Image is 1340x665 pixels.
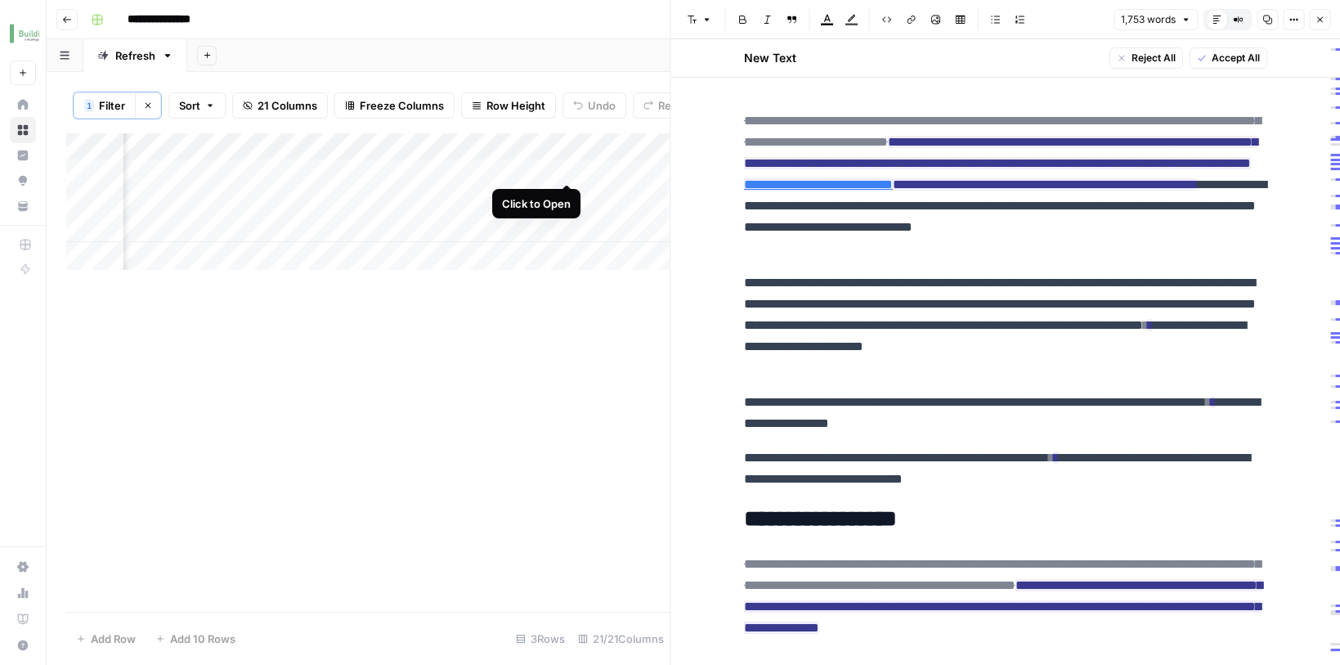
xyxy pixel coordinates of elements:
[84,99,94,112] div: 1
[10,580,36,606] a: Usage
[1190,47,1267,69] button: Accept All
[115,47,155,64] div: Refresh
[658,97,684,114] span: Redo
[10,92,36,118] a: Home
[87,99,92,112] span: 1
[170,631,235,647] span: Add 10 Rows
[10,19,39,48] img: Buildium Logo
[509,626,571,652] div: 3 Rows
[10,606,36,632] a: Learning Hub
[633,92,695,119] button: Redo
[360,97,444,114] span: Freeze Columns
[1132,51,1176,65] span: Reject All
[74,92,135,119] button: 1Filter
[91,631,136,647] span: Add Row
[232,92,328,119] button: 21 Columns
[502,195,571,212] div: Click to Open
[146,626,245,652] button: Add 10 Rows
[168,92,226,119] button: Sort
[1212,51,1260,65] span: Accept All
[1114,9,1198,30] button: 1,753 words
[1121,12,1176,27] span: 1,753 words
[258,97,317,114] span: 21 Columns
[571,626,670,652] div: 21/21 Columns
[334,92,455,119] button: Freeze Columns
[10,168,36,194] a: Opportunities
[10,193,36,219] a: Your Data
[744,50,796,66] h2: New Text
[10,632,36,658] button: Help + Support
[10,13,36,54] button: Workspace: Buildium
[10,117,36,143] a: Browse
[461,92,556,119] button: Row Height
[486,97,545,114] span: Row Height
[1109,47,1183,69] button: Reject All
[83,39,187,72] a: Refresh
[10,554,36,580] a: Settings
[10,142,36,168] a: Insights
[66,626,146,652] button: Add Row
[588,97,616,114] span: Undo
[99,97,125,114] span: Filter
[179,97,200,114] span: Sort
[562,92,626,119] button: Undo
